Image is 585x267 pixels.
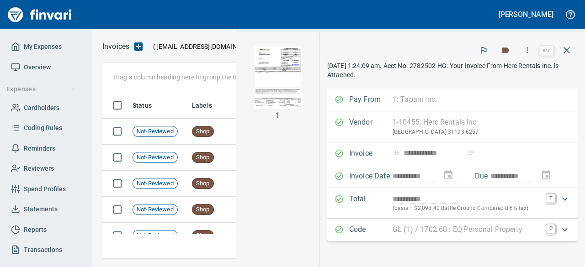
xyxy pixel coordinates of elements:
p: (basis + $2,098.40 Battle Ground Combined 8.6% tax) [393,204,541,213]
p: Drag a column heading here to group the table [113,73,247,82]
span: Overview [24,62,51,73]
a: Reports [7,220,84,240]
span: Spend Profiles [24,183,66,195]
span: Status [133,100,164,111]
span: Transactions [24,244,62,256]
a: esc [540,46,553,56]
a: C [546,224,555,233]
a: Overview [7,57,84,78]
span: Shop [192,205,213,214]
img: Finvari [5,4,74,26]
a: Coding Rules [7,118,84,138]
span: Statements [24,204,58,215]
button: Flag [473,40,494,60]
button: Upload an Invoice [129,41,148,52]
a: Cardholders [7,98,84,118]
span: Reminders [24,143,55,154]
span: Shop [192,179,213,188]
span: Not-Reviewed [133,153,177,162]
a: Reminders [7,138,84,159]
h5: [PERSON_NAME] [499,10,553,19]
a: Transactions [7,240,84,260]
p: Code [349,224,393,236]
span: My Expenses [24,41,62,52]
nav: breadcrumb [102,41,129,52]
p: GL (1) / 1702.60.: EQ Personal Property [393,224,522,235]
a: Reviewers [7,158,84,179]
img: Page 1 [247,47,309,109]
div: Expand [327,219,578,241]
span: Not-Reviewed [133,179,177,188]
span: Shop [192,153,213,162]
span: Shop [192,231,213,240]
button: [PERSON_NAME] [496,7,556,21]
p: Total [349,194,393,213]
span: Close invoice [537,39,578,61]
a: Statements [7,199,84,220]
span: Reports [24,224,47,236]
span: Reviewers [24,163,54,174]
div: Expand [327,188,578,219]
p: Invoices [102,41,129,52]
span: Not-Reviewed [133,231,177,240]
span: Labels [192,100,224,111]
span: Shop [192,127,213,136]
p: ( ) [148,42,263,51]
span: Coding Rules [24,122,62,134]
p: [DATE] 1:24:09 am. Acct No. 2782502-HG: Your Invoice From Herc Rentals Inc. is Attached. [327,61,578,79]
button: Expenses [3,81,79,98]
span: [EMAIL_ADDRESS][DOMAIN_NAME] [155,42,261,51]
p: 1 [276,110,280,121]
a: Spend Profiles [7,179,84,199]
a: T [546,194,555,203]
a: My Expenses [7,37,84,57]
span: Status [133,100,152,111]
button: More [517,40,537,60]
span: Cardholders [24,102,59,114]
span: Not-Reviewed [133,127,177,136]
span: Expenses [6,84,75,95]
span: Not-Reviewed [133,205,177,214]
span: Labels [192,100,212,111]
button: Labels [495,40,516,60]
